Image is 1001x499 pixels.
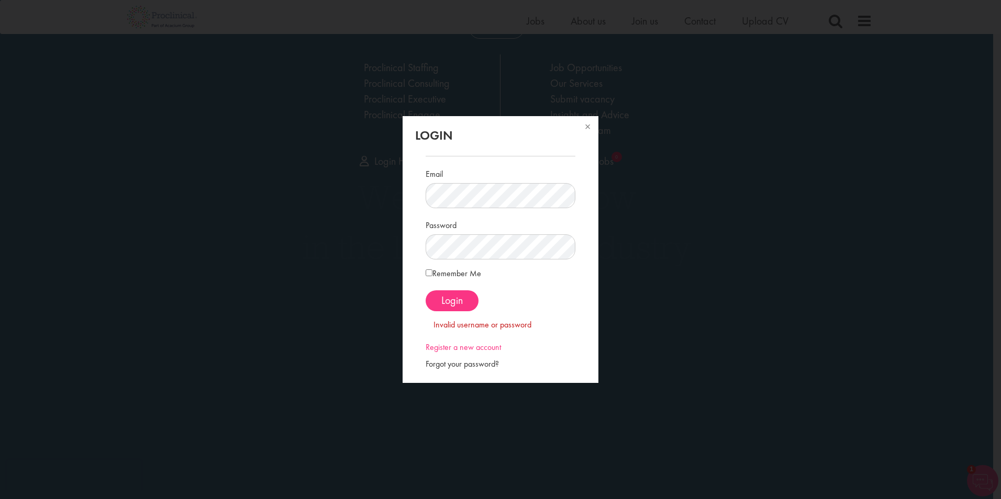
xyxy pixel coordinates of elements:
h2: Login [415,129,585,142]
span: Login [441,293,463,307]
button: Login [426,290,479,311]
label: Remember Me [426,267,481,280]
div: Forgot your password? [426,358,575,370]
input: Remember Me [426,269,432,276]
div: Invalid username or password [433,319,567,331]
label: Email [426,165,443,180]
label: Password [426,216,457,232]
a: Register a new account [426,342,501,353]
